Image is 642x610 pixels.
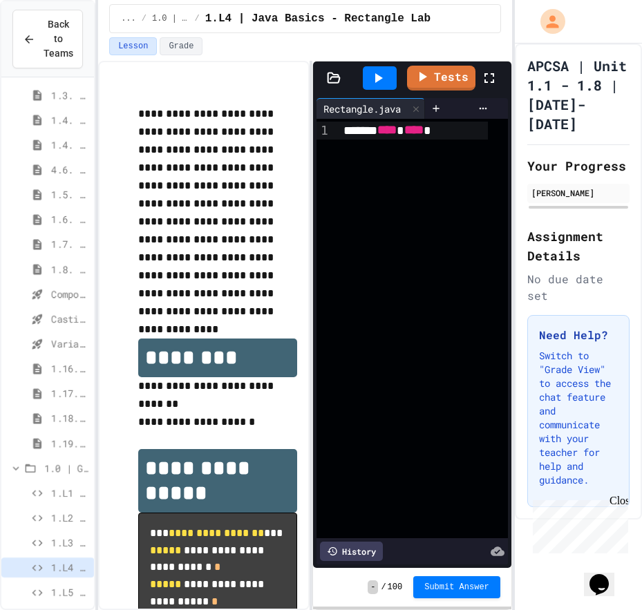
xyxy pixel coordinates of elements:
div: History [320,542,383,561]
span: 1.19. Multiple Choice Exercises for Unit 1a (1.1-1.6) [51,436,88,450]
div: My Account [526,6,569,37]
span: Submit Answer [424,582,489,593]
h3: Need Help? [539,327,618,343]
span: 1.8. Documentation with Comments and Preconditions [51,262,88,276]
div: Chat with us now!Close [6,6,95,88]
span: 1.6. Compound Assignment Operators [51,212,88,227]
h2: Assignment Details [527,227,630,265]
h2: Your Progress [527,156,630,175]
span: / [381,582,386,593]
div: [PERSON_NAME] [531,187,625,199]
iframe: chat widget [527,495,628,553]
span: 1.0 | Graded Labs [152,13,189,24]
span: 1.16. Unit Summary 1a (1.1-1.6) [51,361,88,376]
button: Lesson [109,37,157,55]
span: 1.L3 | Java Basics - Printing Code Lab [51,535,88,550]
span: ... [121,13,136,24]
span: Variables and Data Types - Quiz [51,336,88,351]
span: 1.L2 | Java Basics - Paragraphs Lab [51,511,88,525]
span: Compound assignment operators - Quiz [51,287,88,301]
span: / [142,13,147,24]
span: Back to Teams [44,17,73,61]
span: 1.17. Mixed Up Code Practice 1.1-1.6 [51,386,88,401]
span: / [195,13,200,24]
div: Rectangle.java [317,102,408,116]
span: 1.3. Expressions and Output [New] [51,88,88,102]
span: 1.L1 | Java Basics - Fish Lab [51,486,88,500]
span: 1.7. APIs and Libraries [51,237,88,251]
iframe: chat widget [584,555,628,596]
span: 1.4. Assignment and Input [51,113,88,127]
div: No due date set [527,271,630,304]
span: - [368,580,378,594]
span: 1.L4 | Java Basics - Rectangle Lab [51,560,88,575]
div: Rectangle.java [317,98,425,119]
a: Tests [407,66,475,90]
button: Back to Teams [12,10,83,68]
button: Submit Answer [413,576,500,598]
span: 1.4. [PERSON_NAME] and User Input [51,137,88,152]
h1: APCSA | Unit 1.1 - 1.8 | [DATE]-[DATE] [527,56,630,133]
span: 1.L4 | Java Basics - Rectangle Lab [205,10,431,27]
span: 1.18. Coding Practice 1a (1.1-1.6) [51,411,88,426]
span: 1.0 | Graded Labs [44,461,88,475]
span: 1.5. Casting and Ranges of Values [51,187,88,202]
p: Switch to "Grade View" to access the chat feature and communicate with your teacher for help and ... [539,349,618,487]
span: 1.L5 | Java Basics - Mixed Number Lab [51,585,88,600]
button: Grade [160,37,202,55]
div: 1 [317,122,330,140]
span: 100 [388,582,403,593]
span: 4.6. Using Text Files [51,162,88,177]
span: Casting and Ranges of variables - Quiz [51,312,88,326]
